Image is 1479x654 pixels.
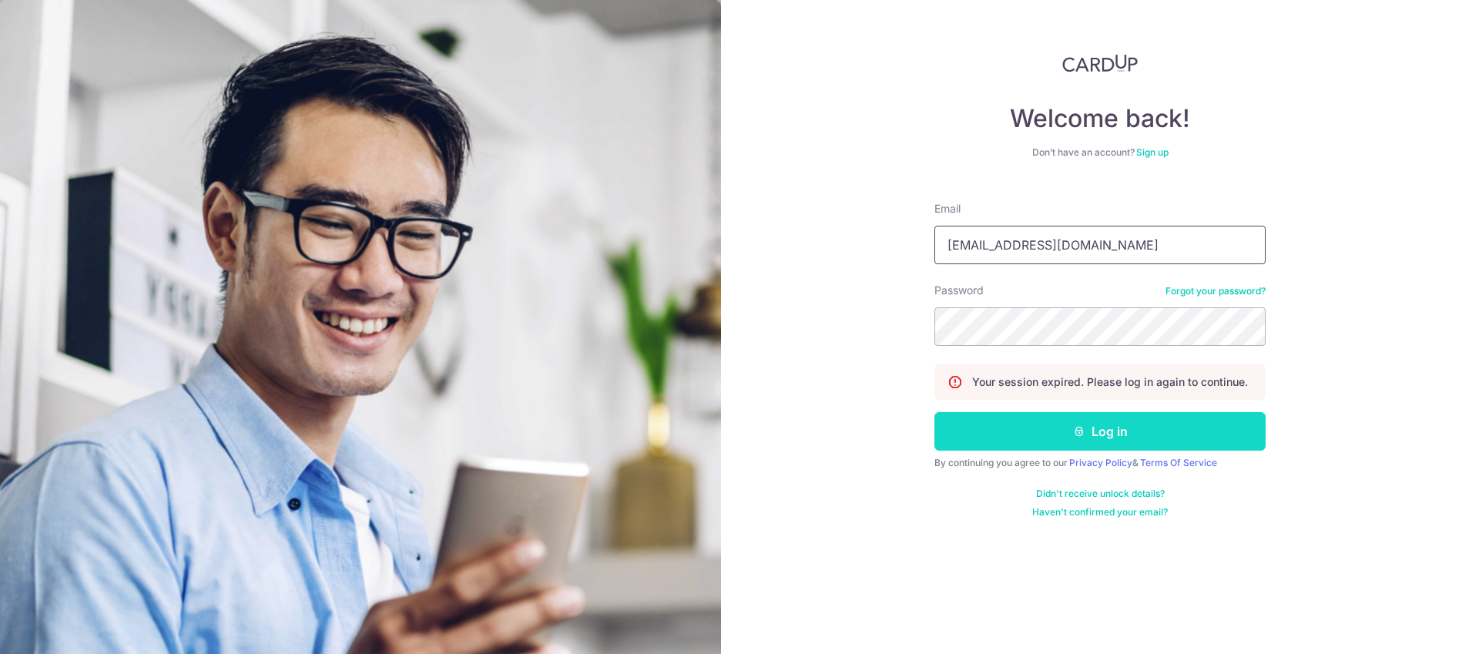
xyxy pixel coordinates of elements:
button: Log in [934,412,1266,451]
div: Don’t have an account? [934,146,1266,159]
a: Forgot your password? [1165,285,1266,297]
a: Privacy Policy [1069,457,1132,468]
a: Didn't receive unlock details? [1036,488,1165,500]
div: By continuing you agree to our & [934,457,1266,469]
input: Enter your Email [934,226,1266,264]
img: CardUp Logo [1062,54,1138,72]
label: Password [934,283,984,298]
label: Email [934,201,961,216]
a: Haven't confirmed your email? [1032,506,1168,518]
a: Terms Of Service [1140,457,1217,468]
h4: Welcome back! [934,103,1266,134]
p: Your session expired. Please log in again to continue. [972,374,1248,390]
a: Sign up [1136,146,1169,158]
